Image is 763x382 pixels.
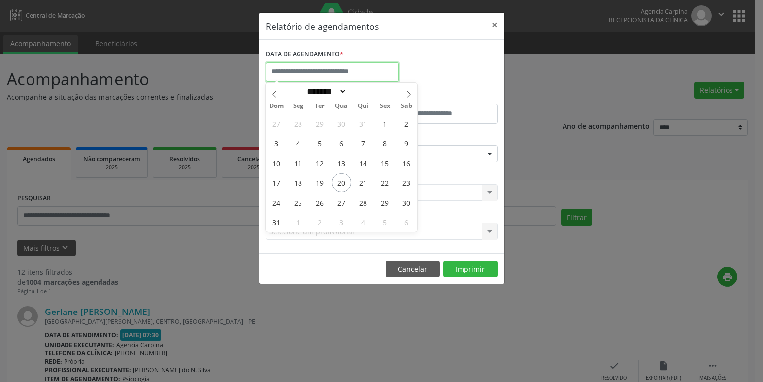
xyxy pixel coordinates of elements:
[384,89,498,104] label: ATÉ
[397,173,416,192] span: Agosto 23, 2025
[331,103,352,109] span: Qua
[289,153,308,173] span: Agosto 11, 2025
[397,212,416,232] span: Setembro 6, 2025
[375,173,395,192] span: Agosto 22, 2025
[289,212,308,232] span: Setembro 1, 2025
[310,173,330,192] span: Agosto 19, 2025
[354,153,373,173] span: Agosto 14, 2025
[332,212,351,232] span: Setembro 3, 2025
[332,153,351,173] span: Agosto 13, 2025
[375,114,395,133] span: Agosto 1, 2025
[354,134,373,153] span: Agosto 7, 2025
[309,103,331,109] span: Ter
[267,173,286,192] span: Agosto 17, 2025
[310,153,330,173] span: Agosto 12, 2025
[289,114,308,133] span: Julho 28, 2025
[304,86,347,97] select: Month
[332,114,351,133] span: Julho 30, 2025
[354,193,373,212] span: Agosto 28, 2025
[267,134,286,153] span: Agosto 3, 2025
[443,261,498,278] button: Imprimir
[332,134,351,153] span: Agosto 6, 2025
[332,193,351,212] span: Agosto 27, 2025
[267,153,286,173] span: Agosto 10, 2025
[354,114,373,133] span: Julho 31, 2025
[289,134,308,153] span: Agosto 4, 2025
[354,212,373,232] span: Setembro 4, 2025
[375,153,395,173] span: Agosto 15, 2025
[347,86,379,97] input: Year
[310,212,330,232] span: Setembro 2, 2025
[267,212,286,232] span: Agosto 31, 2025
[266,47,343,62] label: DATA DE AGENDAMENTO
[386,261,440,278] button: Cancelar
[267,193,286,212] span: Agosto 24, 2025
[266,20,379,33] h5: Relatório de agendamentos
[397,153,416,173] span: Agosto 16, 2025
[397,134,416,153] span: Agosto 9, 2025
[352,103,374,109] span: Qui
[310,114,330,133] span: Julho 29, 2025
[289,173,308,192] span: Agosto 18, 2025
[397,114,416,133] span: Agosto 2, 2025
[396,103,417,109] span: Sáb
[289,193,308,212] span: Agosto 25, 2025
[310,193,330,212] span: Agosto 26, 2025
[354,173,373,192] span: Agosto 21, 2025
[397,193,416,212] span: Agosto 30, 2025
[375,212,395,232] span: Setembro 5, 2025
[375,193,395,212] span: Agosto 29, 2025
[310,134,330,153] span: Agosto 5, 2025
[485,13,504,37] button: Close
[287,103,309,109] span: Seg
[267,114,286,133] span: Julho 27, 2025
[332,173,351,192] span: Agosto 20, 2025
[266,103,288,109] span: Dom
[375,134,395,153] span: Agosto 8, 2025
[374,103,396,109] span: Sex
